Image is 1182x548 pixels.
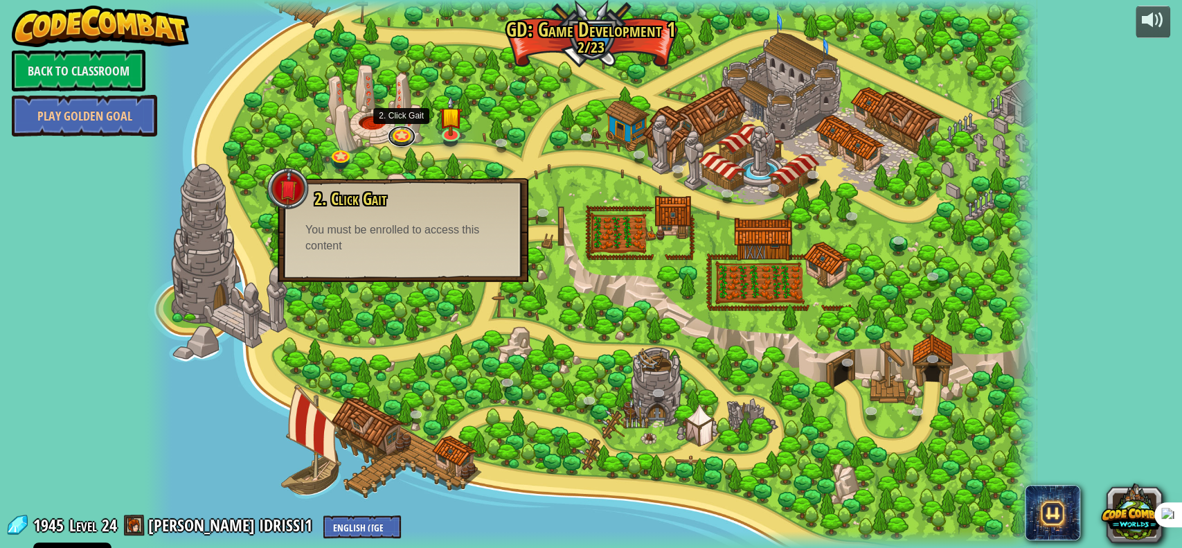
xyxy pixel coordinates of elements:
[12,6,189,47] img: CodeCombat - Learn how to code by playing a game
[439,96,463,136] img: level-banner-started.png
[1136,6,1170,38] button: Adjust volume
[314,187,386,211] span: 2. Click Gait
[305,222,501,254] div: You must be enrolled to access this content
[102,514,117,536] span: 24
[12,95,157,136] a: Play Golden Goal
[148,514,316,536] a: [PERSON_NAME] IDRISSI1
[69,514,97,537] span: Level
[33,514,68,536] span: 1945
[12,50,145,91] a: Back to Classroom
